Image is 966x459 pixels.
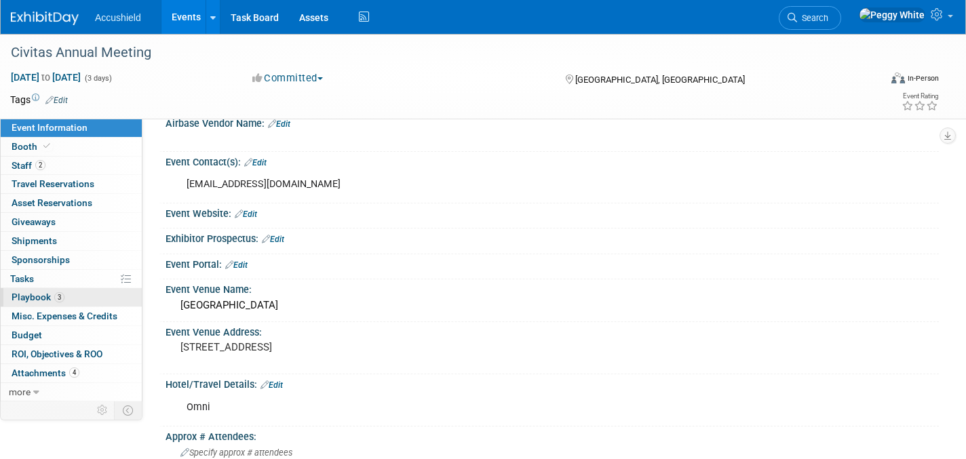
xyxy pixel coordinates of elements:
[12,141,53,152] span: Booth
[166,374,939,392] div: Hotel/Travel Details:
[166,203,939,221] div: Event Website:
[1,288,142,306] a: Playbook3
[12,197,92,208] span: Asset Reservations
[166,254,939,272] div: Event Portal:
[12,254,70,265] span: Sponsorships
[166,322,939,339] div: Event Venue Address:
[9,386,31,397] span: more
[177,394,790,421] div: Omni
[1,194,142,212] a: Asset Reservations
[45,96,68,105] a: Edit
[12,330,42,340] span: Budget
[1,345,142,363] a: ROI, Objectives & ROO
[1,119,142,137] a: Event Information
[12,235,57,246] span: Shipments
[225,260,248,270] a: Edit
[177,171,790,198] div: [EMAIL_ADDRESS][DOMAIN_NAME]
[859,7,925,22] img: Peggy White
[1,270,142,288] a: Tasks
[262,235,284,244] a: Edit
[166,113,939,131] div: Airbase Vendor Name:
[1,157,142,175] a: Staff2
[902,93,938,100] div: Event Rating
[575,75,745,85] span: [GEOGRAPHIC_DATA], [GEOGRAPHIC_DATA]
[244,158,267,167] a: Edit
[1,232,142,250] a: Shipments
[12,348,102,359] span: ROI, Objectives & ROO
[12,311,117,321] span: Misc. Expenses & Credits
[166,228,939,246] div: Exhibitor Prospectus:
[235,209,257,219] a: Edit
[1,383,142,401] a: more
[11,12,79,25] img: ExhibitDay
[260,380,283,390] a: Edit
[1,251,142,269] a: Sponsorships
[12,367,79,378] span: Attachments
[166,152,939,169] div: Event Contact(s):
[10,93,68,106] td: Tags
[12,122,88,133] span: Event Information
[180,447,292,458] span: Specify approx # attendees
[779,6,841,30] a: Search
[166,426,939,443] div: Approx # Attendees:
[95,12,141,23] span: Accushield
[166,279,939,296] div: Event Venue Name:
[1,175,142,193] a: Travel Reservations
[1,364,142,382] a: Attachments4
[891,73,905,83] img: Format-Inperson.png
[1,138,142,156] a: Booth
[12,178,94,189] span: Travel Reservations
[1,213,142,231] a: Giveaways
[10,273,34,284] span: Tasks
[797,13,828,23] span: Search
[6,41,859,65] div: Civitas Annual Meeting
[1,307,142,325] a: Misc. Expenses & Credits
[248,71,328,85] button: Committed
[12,160,45,171] span: Staff
[69,367,79,378] span: 4
[176,295,929,316] div: [GEOGRAPHIC_DATA]
[801,71,939,91] div: Event Format
[54,292,64,302] span: 3
[907,73,939,83] div: In-Person
[91,401,115,419] td: Personalize Event Tab Strip
[180,341,473,353] pre: [STREET_ADDRESS]
[83,74,112,83] span: (3 days)
[43,142,50,150] i: Booth reservation complete
[10,71,81,83] span: [DATE] [DATE]
[1,326,142,344] a: Budget
[12,216,56,227] span: Giveaways
[39,72,52,83] span: to
[12,292,64,302] span: Playbook
[268,119,290,129] a: Edit
[35,160,45,170] span: 2
[115,401,142,419] td: Toggle Event Tabs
